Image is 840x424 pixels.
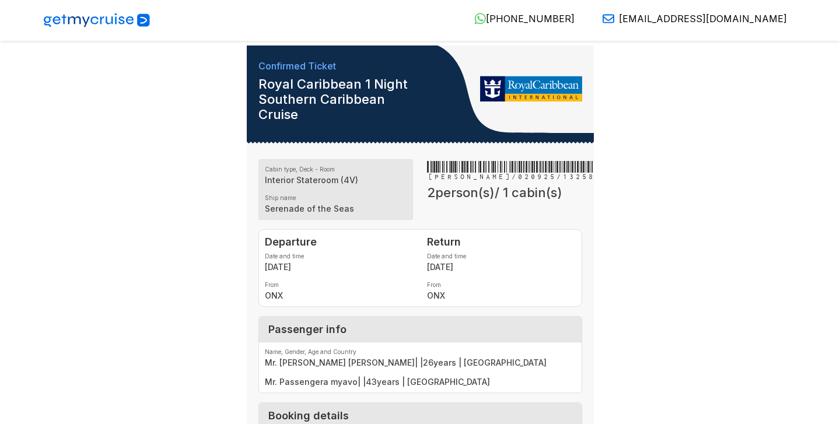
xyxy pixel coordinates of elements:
[265,236,414,248] h4: Departure
[593,13,787,24] a: [EMAIL_ADDRESS][DOMAIN_NAME]
[427,159,582,183] h3: [PERSON_NAME]/020925/13258
[258,61,409,72] h6: Confirmed Ticket
[265,262,414,272] strong: [DATE]
[265,290,414,300] strong: ONX
[265,281,414,288] label: From
[465,13,575,24] a: [PHONE_NUMBER]
[265,377,576,387] strong: Mr. Passengera myavo | | 43 years | [GEOGRAPHIC_DATA]
[486,13,575,24] span: [PHONE_NUMBER]
[427,185,562,200] span: 2 person(s)/ 1 cabin(s)
[427,236,576,248] h4: Return
[265,358,576,367] strong: Mr. [PERSON_NAME] [PERSON_NAME] | | 26 years | [GEOGRAPHIC_DATA]
[265,175,407,185] strong: Interior Stateroom (4V)
[258,76,409,122] h1: Royal Caribbean 1 Night Southern Caribbean Cruise
[427,262,576,272] strong: [DATE]
[265,253,414,260] label: Date and time
[265,348,576,355] label: Name, Gender, Age and Country
[265,166,407,173] label: Cabin type, Deck - Room
[603,13,614,24] img: Email
[474,13,486,24] img: WhatsApp
[259,317,582,342] div: Passenger info
[265,194,407,201] label: Ship name
[427,281,576,288] label: From
[427,253,576,260] label: Date and time
[619,13,787,24] span: [EMAIL_ADDRESS][DOMAIN_NAME]
[265,204,407,213] strong: Serenade of the Seas
[427,290,576,300] strong: ONX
